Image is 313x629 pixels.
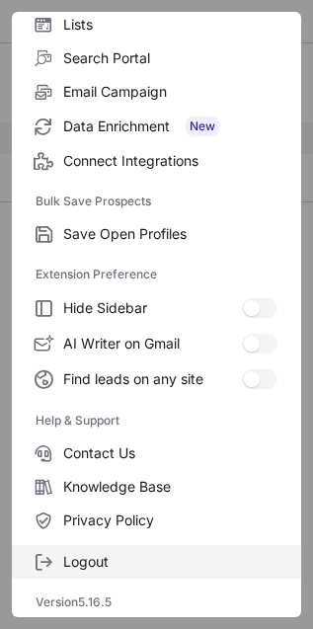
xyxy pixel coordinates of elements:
[12,41,301,75] label: Search Portal
[63,117,277,136] span: Data Enrichment
[36,405,277,436] label: Help & Support
[63,370,242,388] span: Find leads on any site
[63,553,277,571] span: Logout
[12,361,301,397] label: Find leads on any site
[36,259,277,290] label: Extension Preference
[63,83,277,101] span: Email Campaign
[63,478,277,496] span: Knowledge Base
[12,109,301,144] label: Data Enrichment New
[63,49,277,67] span: Search Portal
[36,186,277,217] label: Bulk Save Prospects
[63,152,277,170] span: Connect Integrations
[63,16,277,34] span: Lists
[12,290,301,326] label: Hide Sidebar
[63,444,277,462] span: Contact Us
[12,545,301,579] label: Logout
[12,326,301,361] label: AI Writer on Gmail
[12,217,301,251] label: Save Open Profiles
[63,225,277,243] span: Save Open Profiles
[63,299,242,317] span: Hide Sidebar
[63,335,242,353] span: AI Writer on Gmail
[186,117,219,136] span: New
[12,470,301,504] label: Knowledge Base
[12,8,301,41] label: Lists
[12,587,301,618] div: Version 5.16.5
[12,75,301,109] label: Email Campaign
[63,511,277,529] span: Privacy Policy
[12,144,301,178] label: Connect Integrations
[12,436,301,470] label: Contact Us
[12,504,301,537] label: Privacy Policy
